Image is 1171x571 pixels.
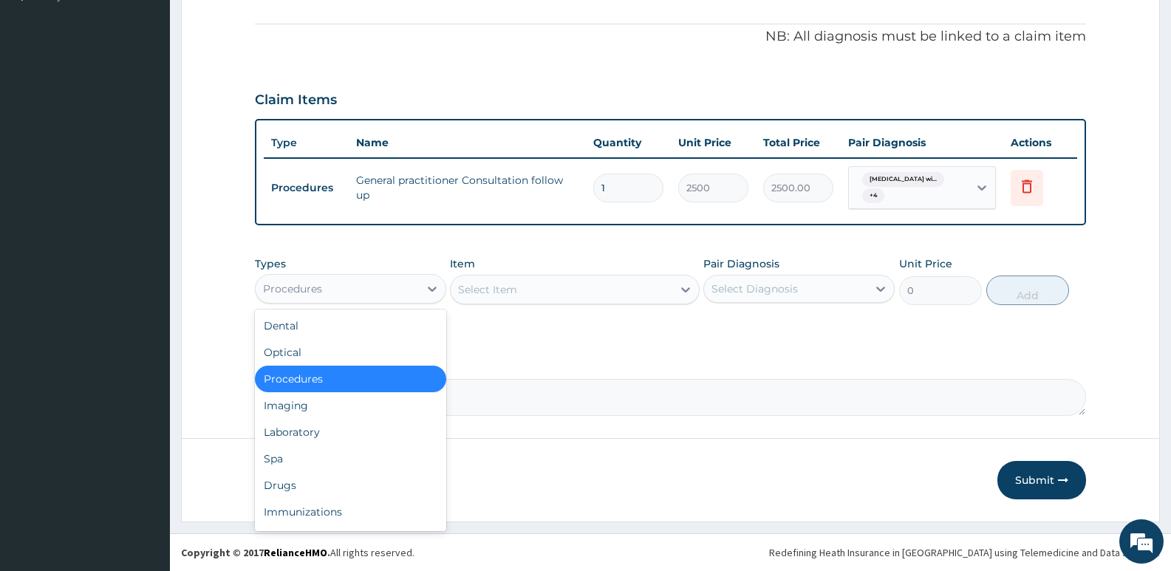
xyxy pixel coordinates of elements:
[458,282,517,297] div: Select Item
[255,27,1086,47] p: NB: All diagnosis must be linked to a claim item
[264,174,349,202] td: Procedures
[255,92,337,109] h3: Claim Items
[862,188,884,203] span: + 4
[349,128,586,157] th: Name
[181,546,330,559] strong: Copyright © 2017 .
[255,339,446,366] div: Optical
[255,258,286,270] label: Types
[756,128,841,157] th: Total Price
[986,276,1069,305] button: Add
[255,312,446,339] div: Dental
[671,128,756,157] th: Unit Price
[586,128,671,157] th: Quantity
[255,358,1086,371] label: Comment
[703,256,779,271] label: Pair Diagnosis
[841,128,1003,157] th: Pair Diagnosis
[997,461,1086,499] button: Submit
[77,83,248,102] div: Chat with us now
[170,533,1171,571] footer: All rights reserved.
[242,7,278,43] div: Minimize live chat window
[349,165,586,210] td: General practitioner Consultation follow up
[27,74,60,111] img: d_794563401_company_1708531726252_794563401
[255,419,446,445] div: Laboratory
[255,499,446,525] div: Immunizations
[255,392,446,419] div: Imaging
[263,281,322,296] div: Procedures
[255,366,446,392] div: Procedures
[264,129,349,157] th: Type
[1003,128,1077,157] th: Actions
[86,186,204,335] span: We're online!
[255,525,446,552] div: Others
[711,281,798,296] div: Select Diagnosis
[255,472,446,499] div: Drugs
[255,445,446,472] div: Spa
[450,256,475,271] label: Item
[264,546,327,559] a: RelianceHMO
[899,256,952,271] label: Unit Price
[862,172,944,187] span: [MEDICAL_DATA] wi...
[7,403,281,455] textarea: Type your message and hit 'Enter'
[769,545,1160,560] div: Redefining Heath Insurance in [GEOGRAPHIC_DATA] using Telemedicine and Data Science!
